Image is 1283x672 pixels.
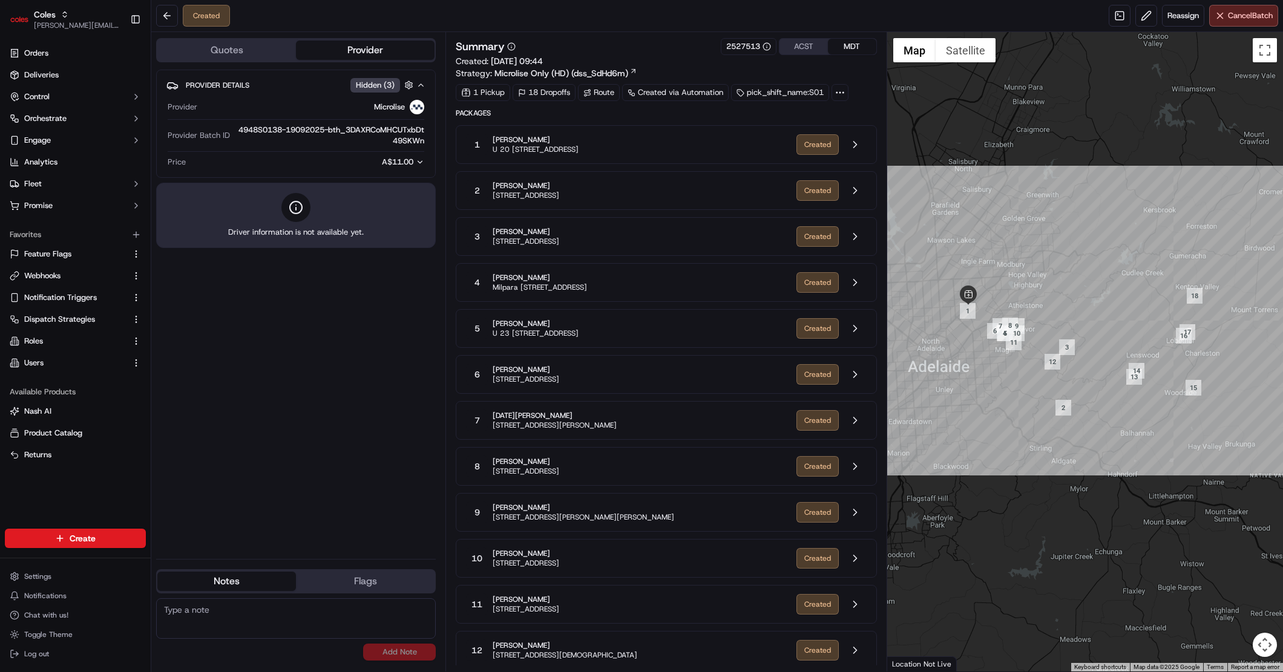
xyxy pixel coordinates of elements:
[494,67,628,79] span: Microlise Only (HD) (dss_SdHd6m)
[474,506,480,518] span: 9
[186,80,249,90] span: Provider Details
[350,77,416,93] button: Hidden (3)
[228,227,364,238] span: Driver information is not available yet.
[726,41,771,52] div: 2527513
[34,21,120,30] button: [PERSON_NAME][EMAIL_ADDRESS][DOMAIN_NAME]
[12,48,220,68] p: Welcome 👋
[24,175,93,188] span: Knowledge Base
[5,353,146,373] button: Users
[494,67,637,79] a: Microlise Only (HD) (dss_SdHd6m)
[318,157,424,168] button: A$11.00
[960,303,976,319] div: 1
[456,84,510,101] div: 1 Pickup
[456,108,876,118] span: Packages
[356,80,395,91] span: Hidden ( 3 )
[474,414,480,426] span: 7
[5,626,146,643] button: Toggle Theme
[493,237,559,246] span: [STREET_ADDRESS]
[997,325,1013,341] div: 5
[7,171,97,192] a: 📗Knowledge Base
[493,549,559,558] span: [PERSON_NAME]
[5,225,146,244] div: Favorites
[10,314,126,325] a: Dispatch Strategies
[936,38,996,62] button: Show satellite imagery
[5,109,146,128] button: Orchestrate
[993,318,1008,334] div: 7
[168,130,230,141] span: Provider Batch ID
[997,325,1012,341] div: 4
[5,568,146,585] button: Settings
[24,200,53,211] span: Promise
[5,87,146,106] button: Control
[5,174,146,194] button: Fleet
[10,270,126,281] a: Webhooks
[157,41,296,60] button: Quotes
[493,328,579,338] span: U 23 [STREET_ADDRESS]
[890,656,930,671] img: Google
[34,8,56,21] button: Coles
[24,70,59,80] span: Deliveries
[1231,664,1279,670] a: Report a map error
[12,177,22,186] div: 📗
[24,91,50,102] span: Control
[1207,664,1224,670] a: Terms (opens in new tab)
[1253,633,1277,657] button: Map camera controls
[493,512,674,522] span: [STREET_ADDRESS][PERSON_NAME][PERSON_NAME]
[5,445,146,465] button: Returns
[1180,324,1195,340] div: 17
[5,310,146,329] button: Dispatch Strategies
[493,411,617,420] span: [DATE][PERSON_NAME]
[1045,354,1060,370] div: 12
[374,102,405,113] span: Microlise
[10,292,126,303] a: Notification Triggers
[493,595,559,604] span: [PERSON_NAME]
[24,449,51,460] span: Returns
[1228,10,1273,21] span: Cancel Batch
[828,39,876,54] button: MDT
[41,116,199,128] div: Start new chat
[5,645,146,662] button: Log out
[12,12,36,36] img: Nash
[168,157,186,168] span: Price
[24,572,51,581] span: Settings
[1209,5,1278,27] button: CancelBatch
[5,244,146,264] button: Feature Flags
[10,249,126,259] a: Feature Flags
[24,406,51,417] span: Nash AI
[456,67,637,79] div: Strategy:
[1129,363,1144,379] div: 14
[474,139,480,151] span: 1
[5,44,146,63] a: Orders
[1187,288,1203,304] div: 18
[1009,325,1025,341] div: 10
[10,406,141,417] a: Nash AI
[24,336,43,347] span: Roles
[5,382,146,402] div: Available Products
[24,357,44,368] span: Users
[5,266,146,285] button: Webhooks
[456,55,543,67] span: Created:
[24,428,82,439] span: Product Catalog
[24,178,42,189] span: Fleet
[70,532,96,544] span: Create
[493,145,579,154] span: U 20 [STREET_ADDRESS]
[622,84,729,101] a: Created via Automation
[493,282,587,292] span: Milpara [STREET_ADDRESS]
[493,558,559,568] span: [STREET_ADDRESS]
[10,10,29,29] img: Coles
[10,357,126,368] a: Users
[1074,663,1126,671] button: Keyboard shortcuts
[493,650,637,660] span: [STREET_ADDRESS][DEMOGRAPHIC_DATA]
[578,84,620,101] div: Route
[12,116,34,137] img: 1736555255976-a54dd68f-1ca7-489b-9aae-adbdc363a1c4
[1059,339,1075,355] div: 3
[157,572,296,591] button: Notes
[5,152,146,172] a: Analytics
[24,610,68,620] span: Chat with us!
[410,100,424,114] img: microlise_logo.jpeg
[493,181,559,191] span: [PERSON_NAME]
[493,641,637,650] span: [PERSON_NAME]
[493,604,559,614] span: [STREET_ADDRESS]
